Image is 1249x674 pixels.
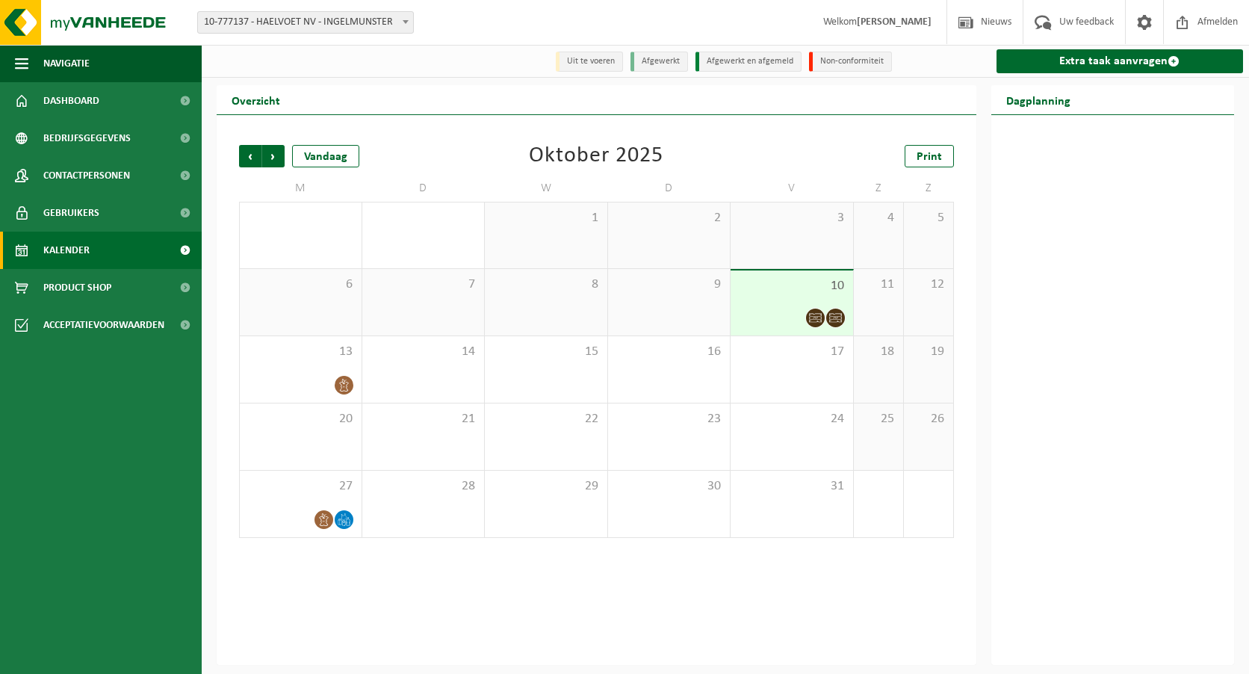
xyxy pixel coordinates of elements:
li: Uit te voeren [556,52,623,72]
span: Navigatie [43,45,90,82]
span: 13 [247,344,354,360]
span: 3 [738,210,846,226]
span: Contactpersonen [43,157,130,194]
span: Product Shop [43,269,111,306]
span: 31 [738,478,846,495]
span: 20 [247,411,354,427]
span: 24 [738,411,846,427]
td: V [731,175,854,202]
span: 26 [911,411,946,427]
span: 22 [492,411,600,427]
span: 12 [911,276,946,293]
span: 6 [247,276,354,293]
span: 10-777137 - HAELVOET NV - INGELMUNSTER [197,11,414,34]
span: Dashboard [43,82,99,120]
span: 4 [861,210,896,226]
span: 15 [492,344,600,360]
span: Bedrijfsgegevens [43,120,131,157]
span: 23 [616,411,723,427]
span: 11 [861,276,896,293]
span: Print [917,151,942,163]
span: Gebruikers [43,194,99,232]
span: 9 [616,276,723,293]
td: Z [854,175,904,202]
li: Non-conformiteit [809,52,892,72]
li: Afgewerkt en afgemeld [695,52,802,72]
td: D [362,175,486,202]
span: 7 [370,276,477,293]
div: Vandaag [292,145,359,167]
span: 5 [911,210,946,226]
span: 18 [861,344,896,360]
td: Z [904,175,954,202]
span: 10-777137 - HAELVOET NV - INGELMUNSTER [198,12,413,33]
h2: Overzicht [217,85,295,114]
span: 16 [616,344,723,360]
span: 28 [370,478,477,495]
div: Oktober 2025 [529,145,663,167]
td: W [485,175,608,202]
li: Afgewerkt [630,52,688,72]
span: 29 [492,478,600,495]
span: 1 [492,210,600,226]
span: 25 [861,411,896,427]
span: 27 [247,478,354,495]
td: D [608,175,731,202]
span: 8 [492,276,600,293]
span: 10 [738,278,846,294]
span: Kalender [43,232,90,269]
a: Print [905,145,954,167]
h2: Dagplanning [991,85,1085,114]
span: 17 [738,344,846,360]
strong: [PERSON_NAME] [857,16,932,28]
span: 30 [616,478,723,495]
span: 19 [911,344,946,360]
span: 2 [616,210,723,226]
a: Extra taak aanvragen [997,49,1244,73]
span: Volgende [262,145,285,167]
span: Acceptatievoorwaarden [43,306,164,344]
span: Vorige [239,145,261,167]
span: 14 [370,344,477,360]
td: M [239,175,362,202]
span: 21 [370,411,477,427]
